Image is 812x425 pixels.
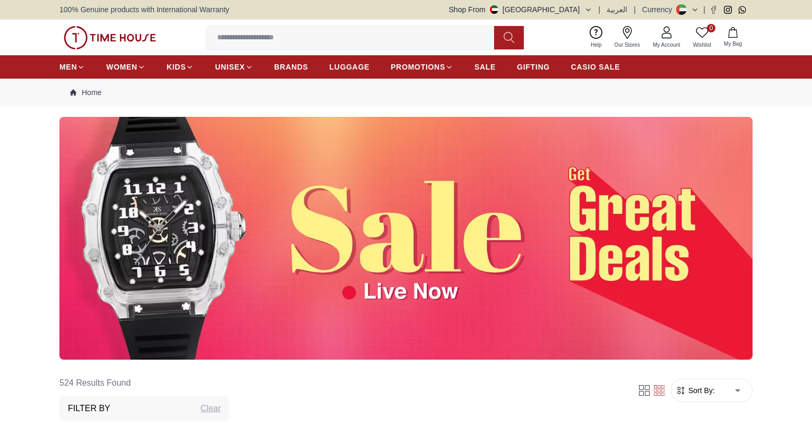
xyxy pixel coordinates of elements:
a: 0Wishlist [687,24,718,51]
button: Sort By: [676,385,715,396]
a: Our Stores [608,24,646,51]
span: Help [586,41,606,49]
nav: Breadcrumb [59,79,753,106]
span: PROMOTIONS [391,62,445,72]
button: العربية [607,4,627,15]
span: My Bag [720,40,746,48]
span: Our Stores [610,41,644,49]
a: LUGGAGE [330,57,370,76]
span: GIFTING [517,62,550,72]
span: KIDS [167,62,186,72]
a: WOMEN [106,57,145,76]
div: Currency [642,4,677,15]
a: CASIO SALE [571,57,620,76]
a: SALE [474,57,496,76]
h3: Filter By [68,402,110,415]
span: Wishlist [689,41,715,49]
span: My Account [649,41,685,49]
a: MEN [59,57,85,76]
a: KIDS [167,57,194,76]
span: Sort By: [686,385,715,396]
img: ... [59,117,753,360]
span: WOMEN [106,62,137,72]
span: 0 [707,24,715,32]
span: 100% Genuine products with International Warranty [59,4,229,15]
span: UNISEX [215,62,245,72]
a: BRANDS [274,57,308,76]
a: Home [70,87,101,98]
span: BRANDS [274,62,308,72]
img: ... [64,26,156,49]
a: Whatsapp [738,6,746,14]
a: GIFTING [517,57,550,76]
div: Clear [201,402,221,415]
a: UNISEX [215,57,253,76]
a: Instagram [724,6,732,14]
a: Help [584,24,608,51]
span: SALE [474,62,496,72]
a: PROMOTIONS [391,57,453,76]
img: United Arab Emirates [490,5,498,14]
button: My Bag [718,25,748,50]
span: LUGGAGE [330,62,370,72]
span: MEN [59,62,77,72]
span: | [634,4,636,15]
span: CASIO SALE [571,62,620,72]
button: Shop From[GEOGRAPHIC_DATA] [449,4,592,15]
span: | [599,4,601,15]
span: | [703,4,705,15]
h6: 524 Results Found [59,370,229,396]
a: Facebook [710,6,718,14]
